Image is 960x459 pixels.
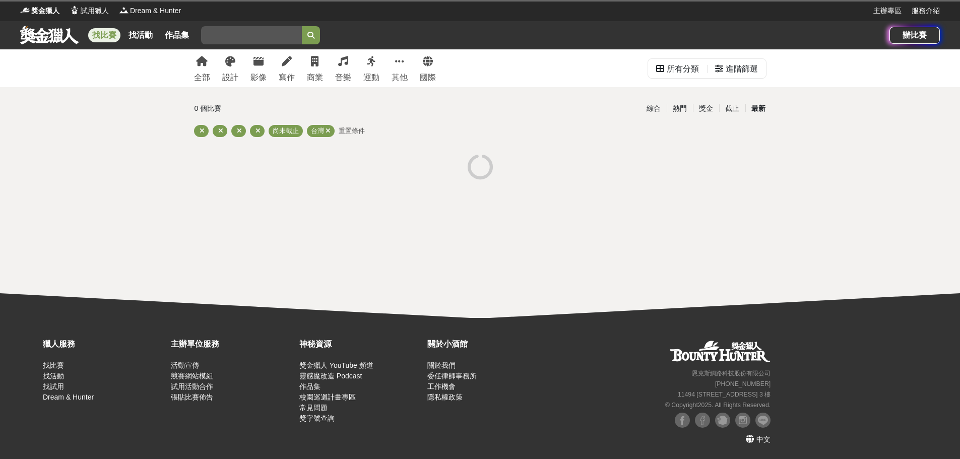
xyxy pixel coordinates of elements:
[392,49,408,87] a: 其他
[171,372,213,380] a: 競賽網站模組
[427,361,456,369] a: 關於我們
[363,49,379,87] a: 運動
[194,72,210,84] div: 全部
[88,28,120,42] a: 找比賽
[279,72,295,84] div: 寫作
[311,127,324,135] span: 台灣
[667,59,699,79] div: 所有分類
[726,59,758,79] div: 進階篩選
[299,414,335,422] a: 獎字號查詢
[279,49,295,87] a: 寫作
[692,370,771,377] small: 恩克斯網路科技股份有限公司
[70,5,80,15] img: Logo
[171,338,294,350] div: 主辦單位服務
[130,6,181,16] span: Dream & Hunter
[43,393,94,401] a: Dream & Hunter
[678,391,771,398] small: 11494 [STREET_ADDRESS] 3 樓
[299,404,328,412] a: 常見問題
[756,435,771,443] span: 中文
[667,100,693,117] div: 熱門
[641,100,667,117] div: 綜合
[912,6,940,16] a: 服務介紹
[755,413,771,428] img: LINE
[299,338,422,350] div: 神秘資源
[335,72,351,84] div: 音樂
[273,127,299,135] span: 尚未截止
[250,49,267,87] a: 影像
[299,393,356,401] a: 校園巡迴計畫專區
[427,393,463,401] a: 隱私權政策
[695,413,710,428] img: Facebook
[81,6,109,16] span: 試用獵人
[43,361,64,369] a: 找比賽
[427,338,550,350] div: 關於小酒館
[250,72,267,84] div: 影像
[194,49,210,87] a: 全部
[392,72,408,84] div: 其他
[222,49,238,87] a: 設計
[735,413,750,428] img: Instagram
[171,361,199,369] a: 活動宣傳
[299,361,373,369] a: 獎金獵人 YouTube 頻道
[171,382,213,390] a: 試用活動合作
[119,6,181,16] a: LogoDream & Hunter
[675,413,690,428] img: Facebook
[171,393,213,401] a: 張貼比賽佈告
[363,72,379,84] div: 運動
[124,28,157,42] a: 找活動
[745,100,772,117] div: 最新
[889,27,940,44] a: 辦比賽
[420,72,436,84] div: 國際
[665,402,771,409] small: © Copyright 2025 . All Rights Reserved.
[719,100,745,117] div: 截止
[20,5,30,15] img: Logo
[70,6,109,16] a: Logo試用獵人
[715,413,730,428] img: Plurk
[161,28,193,42] a: 作品集
[427,372,477,380] a: 委任律師事務所
[420,49,436,87] a: 國際
[299,382,321,390] a: 作品集
[119,5,129,15] img: Logo
[43,382,64,390] a: 找試用
[20,6,59,16] a: Logo獎金獵人
[427,382,456,390] a: 工作機會
[195,100,385,117] div: 0 個比賽
[715,380,771,387] small: [PHONE_NUMBER]
[222,72,238,84] div: 設計
[693,100,719,117] div: 獎金
[307,72,323,84] div: 商業
[339,127,365,135] span: 重置條件
[31,6,59,16] span: 獎金獵人
[43,338,166,350] div: 獵人服務
[299,372,362,380] a: 靈感魔改造 Podcast
[43,372,64,380] a: 找活動
[335,49,351,87] a: 音樂
[873,6,902,16] a: 主辦專區
[307,49,323,87] a: 商業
